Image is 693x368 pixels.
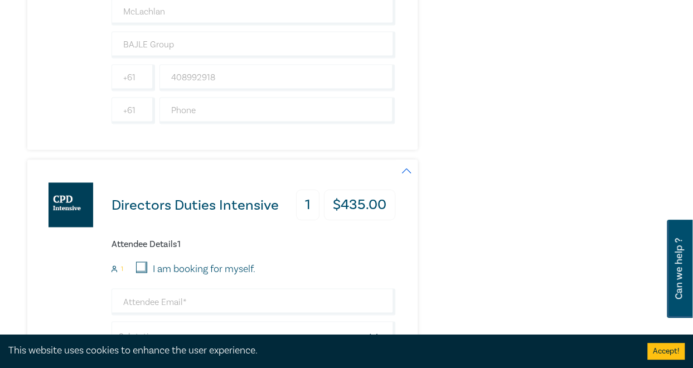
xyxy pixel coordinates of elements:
input: +61 [112,64,155,91]
h3: 1 [296,190,319,220]
img: Directors Duties Intensive [49,182,93,227]
h6: Attendee Details 1 [112,239,395,249]
small: 1 [121,265,123,273]
input: Mobile* [159,64,395,91]
div: This website uses cookies to enhance the user experience. [8,343,631,358]
button: Accept cookies [647,343,685,360]
h3: $ 435.00 [324,190,395,220]
h3: Directors Duties Intensive [112,197,279,212]
input: Attendee Email* [112,288,395,315]
label: I am booking for myself. [153,262,255,276]
input: +61 [112,97,155,124]
input: Company [112,31,395,58]
span: Can we help ? [673,226,684,311]
input: Phone [159,97,395,124]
